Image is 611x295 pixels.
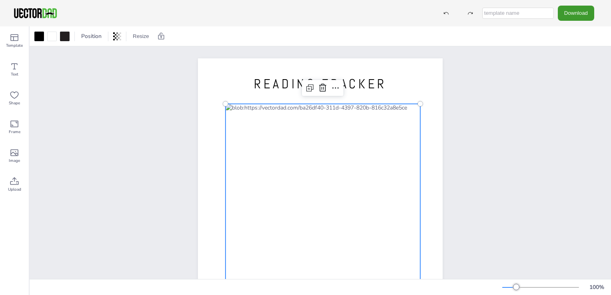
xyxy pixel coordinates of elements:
[558,6,594,20] button: Download
[6,42,23,49] span: Template
[9,129,20,135] span: Frame
[482,8,554,19] input: template name
[587,283,606,291] div: 100 %
[9,100,20,106] span: Shape
[130,30,152,43] button: Resize
[80,32,103,40] span: Position
[254,76,387,92] span: READING TRACKER
[11,71,18,78] span: Text
[13,7,58,19] img: VectorDad-1.png
[9,157,20,164] span: Image
[8,186,21,193] span: Upload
